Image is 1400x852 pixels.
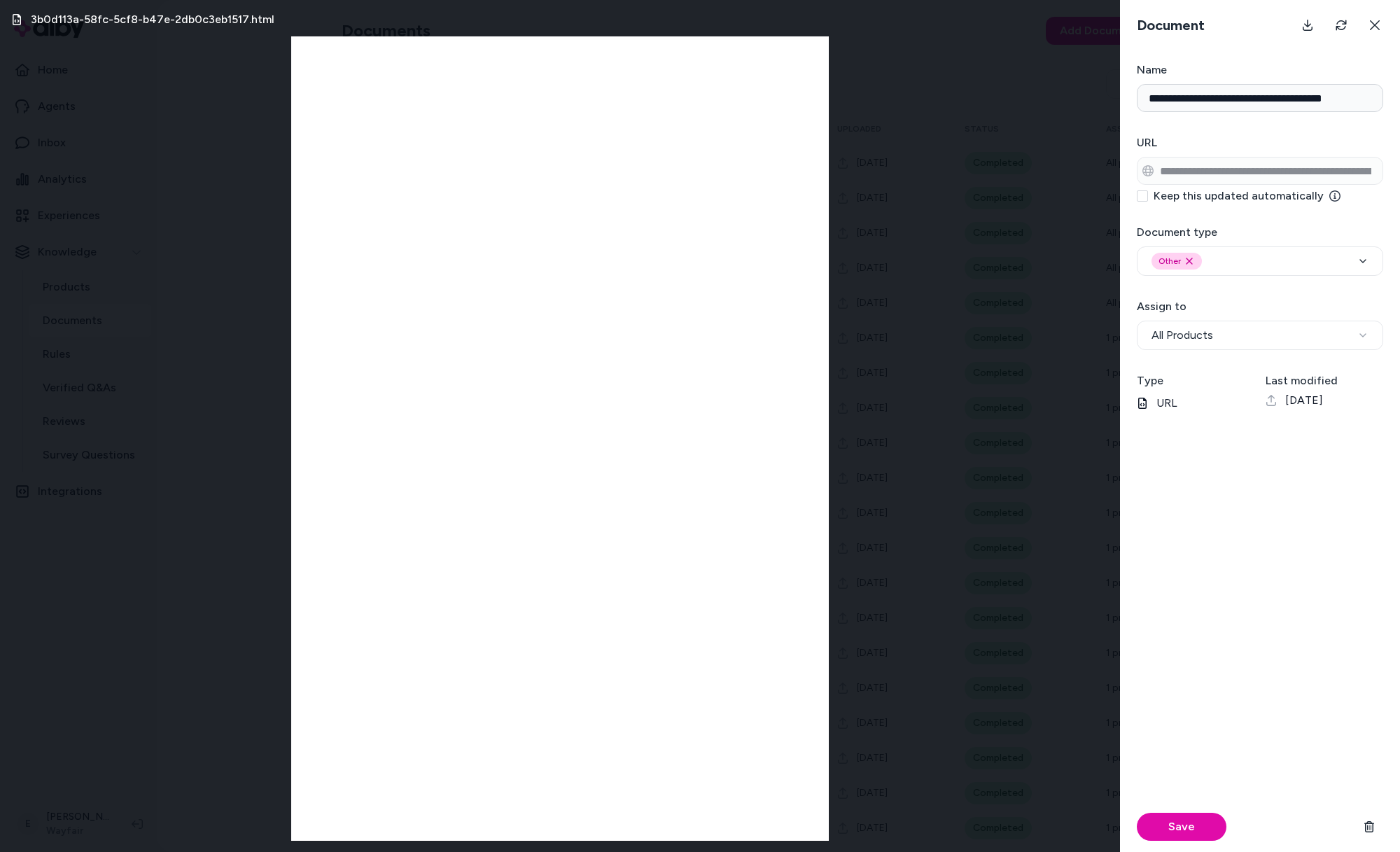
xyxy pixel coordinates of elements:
button: OtherRemove other option [1137,246,1383,276]
button: Refresh [1327,11,1355,39]
button: Save [1137,813,1226,841]
h3: Type [1137,372,1254,389]
button: Remove other option [1184,256,1195,267]
h3: 3b0d113a-58fc-5cf8-b47e-2db0c3eb1517.html [31,11,274,28]
h3: Document [1131,15,1210,35]
label: Assign to [1137,300,1186,313]
h3: Document type [1137,224,1383,241]
label: Keep this updated automatically [1154,190,1340,202]
span: [DATE] [1285,392,1323,409]
div: Other [1151,253,1202,270]
span: All Products [1151,327,1213,344]
h3: Name [1137,62,1383,78]
h3: Last modified [1266,372,1383,389]
h3: URL [1137,134,1383,151]
p: URL [1137,395,1254,412]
